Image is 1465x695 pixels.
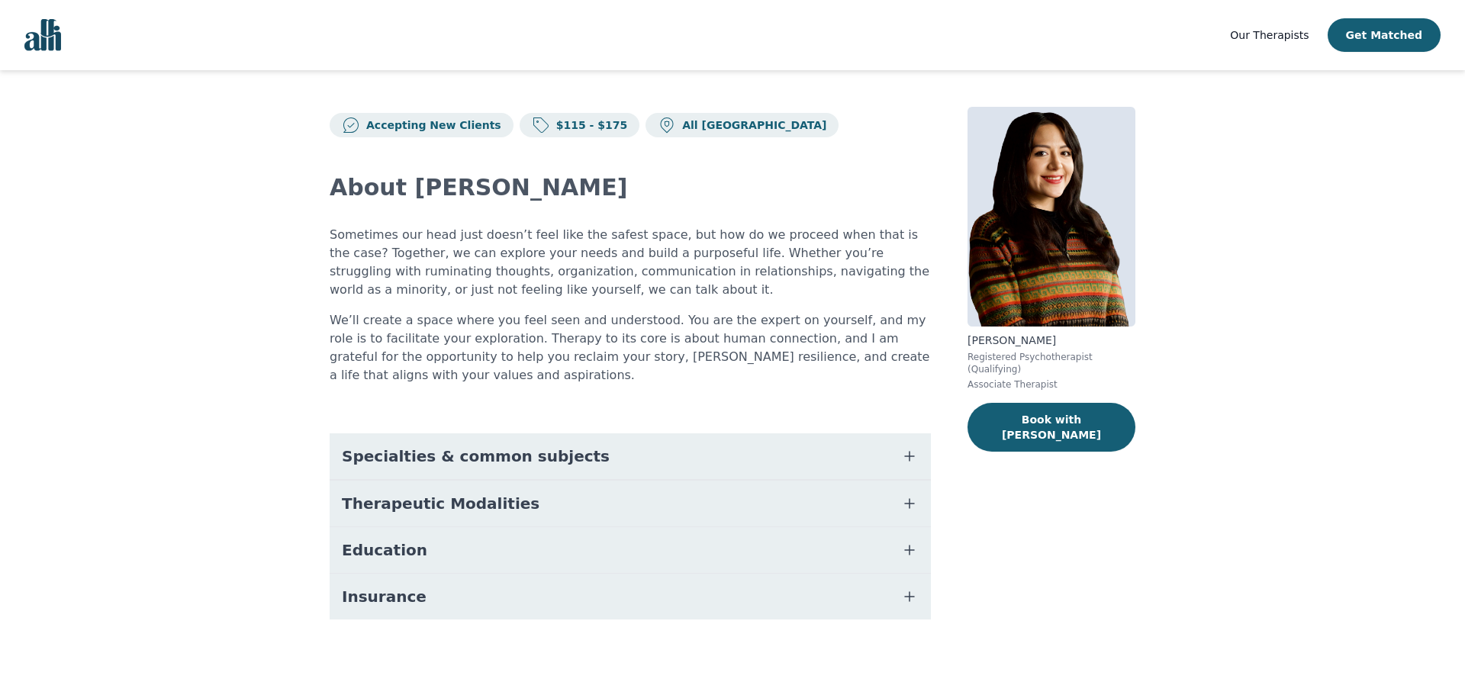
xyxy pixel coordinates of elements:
h2: About [PERSON_NAME] [330,174,931,201]
p: [PERSON_NAME] [968,333,1135,348]
button: Get Matched [1328,18,1441,52]
button: Book with [PERSON_NAME] [968,403,1135,452]
a: Our Therapists [1230,26,1309,44]
span: Education [342,539,427,561]
button: Therapeutic Modalities [330,481,931,526]
span: Our Therapists [1230,29,1309,41]
img: alli logo [24,19,61,51]
button: Specialties & common subjects [330,433,931,479]
p: $115 - $175 [550,117,628,133]
img: Luisa_Diaz Flores [968,107,1135,327]
span: Therapeutic Modalities [342,493,539,514]
p: Sometimes our head just doesn’t feel like the safest space, but how do we proceed when that is th... [330,226,931,299]
button: Education [330,527,931,573]
span: Specialties & common subjects [342,446,610,467]
button: Insurance [330,574,931,619]
p: Accepting New Clients [360,117,501,133]
p: Registered Psychotherapist (Qualifying) [968,351,1135,375]
p: We’ll create a space where you feel seen and understood. You are the expert on yourself, and my r... [330,311,931,385]
span: Insurance [342,586,427,607]
p: All [GEOGRAPHIC_DATA] [676,117,826,133]
p: Associate Therapist [968,378,1135,391]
